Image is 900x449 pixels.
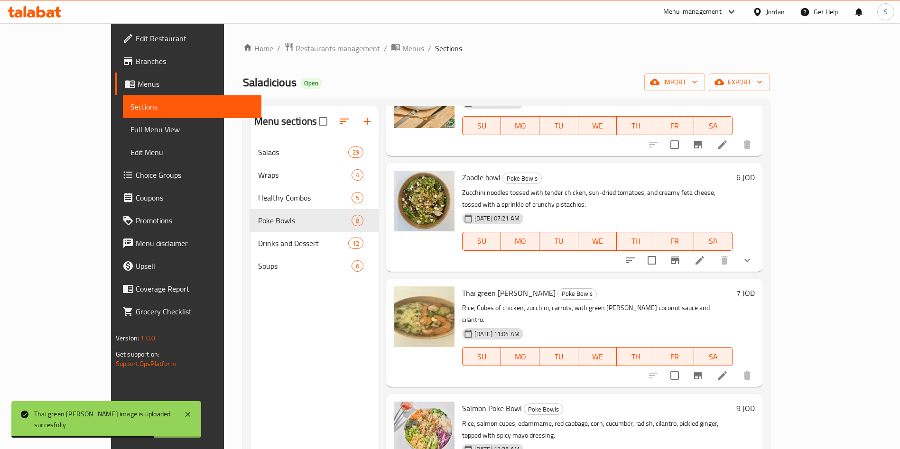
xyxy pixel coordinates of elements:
div: Poke Bowls [502,173,542,184]
button: SA [694,347,733,366]
span: Drinks and Dessert [258,238,348,249]
a: Edit menu item [717,370,728,381]
span: Poke Bowls [258,215,352,226]
li: / [277,43,280,54]
span: 29 [349,148,363,157]
button: export [709,73,770,91]
div: Poke Bowls8 [251,209,379,232]
span: Sections [435,43,462,54]
div: Drinks and Dessert12 [251,232,379,255]
span: Version: [116,332,139,344]
span: Soups [258,260,352,272]
span: Sections [130,101,254,112]
div: items [352,260,363,272]
button: delete [736,364,759,387]
span: [DATE] 07:21 AM [471,214,523,223]
span: Select all sections [313,111,333,131]
a: Branches [115,50,261,73]
a: Edit Restaurant [115,27,261,50]
a: Coverage Report [115,277,261,300]
button: import [644,73,705,91]
button: SU [462,347,501,366]
span: Healthy Combos [258,192,352,203]
button: delete [713,249,736,272]
span: Edit Menu [130,147,254,158]
span: Poke Bowls [558,288,596,299]
p: Zucchini noodles tossed with tender chicken, sun-dried tomatoes, and creamy feta cheese, tossed w... [462,187,733,211]
button: FR [655,347,694,366]
span: TH [621,119,651,133]
div: items [348,147,363,158]
span: Zoodle bowl [462,170,501,184]
button: TH [617,116,655,135]
button: show more [736,249,759,272]
span: import [652,76,697,88]
span: TU [543,234,574,248]
a: Menu disclaimer [115,232,261,255]
div: items [352,169,363,181]
span: 12 [349,239,363,248]
span: FR [659,119,690,133]
span: Saladicious [243,72,297,93]
span: Select to update [642,250,662,270]
img: Thai green curry [394,286,455,347]
svg: Show Choices [742,255,753,266]
span: SA [698,234,729,248]
button: SA [694,232,733,251]
button: SU [462,232,501,251]
div: Open [300,78,322,89]
span: Menus [402,43,424,54]
span: Salads [258,147,348,158]
span: 1.0.0 [140,332,155,344]
span: Branches [136,55,254,67]
div: items [352,192,363,203]
span: 4 [352,171,363,180]
li: / [384,43,387,54]
button: Branch-specific-item [687,364,709,387]
span: SA [698,119,729,133]
a: Grocery Checklist [115,300,261,323]
button: TU [539,116,578,135]
span: FR [659,234,690,248]
span: Get support on: [116,348,159,360]
h6: 9 JOD [736,402,755,415]
button: SA [694,116,733,135]
div: Salads29 [251,141,379,164]
a: Choice Groups [115,164,261,186]
a: Edit menu item [717,139,728,150]
button: WE [578,347,617,366]
a: Restaurants management [284,42,380,55]
button: TU [539,232,578,251]
button: FR [655,116,694,135]
button: TH [617,347,655,366]
div: Wraps4 [251,164,379,186]
span: Upsell [136,260,254,272]
div: Soups6 [251,255,379,277]
span: WE [582,119,613,133]
p: Rice, Cubes of chicken, zucchini, carrots, with green [PERSON_NAME] coconut sauce and cilantro. [462,302,733,326]
div: items [348,238,363,249]
span: TU [543,119,574,133]
div: Poke Bowls [557,288,597,300]
span: Coupons [136,192,254,203]
a: Coupons [115,186,261,209]
span: FR [659,350,690,364]
span: 6 [352,262,363,271]
span: Menu disclaimer [136,238,254,249]
span: Promotions [136,215,254,226]
span: export [716,76,762,88]
a: Edit menu item [694,255,705,266]
a: Sections [123,95,261,118]
button: MO [501,232,539,251]
span: 5 [352,193,363,202]
span: WE [582,350,613,364]
button: delete [736,133,759,156]
a: Full Menu View [123,118,261,141]
button: WE [578,232,617,251]
a: Promotions [115,209,261,232]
